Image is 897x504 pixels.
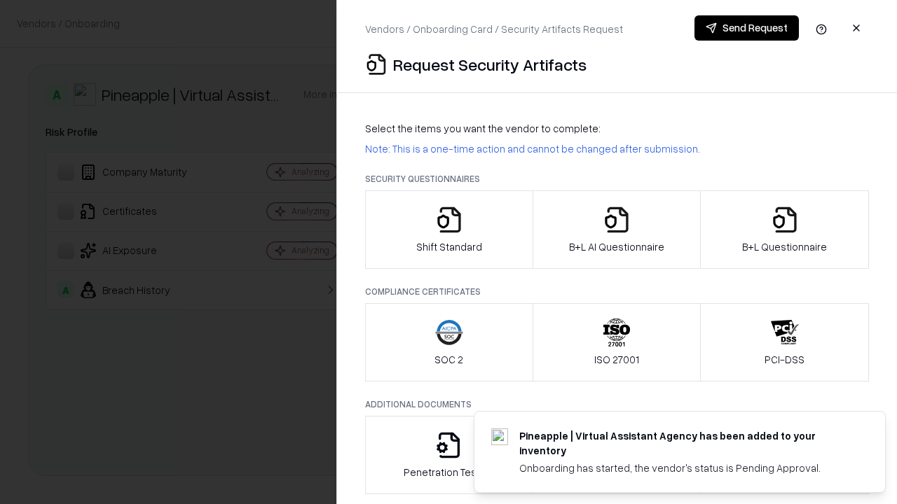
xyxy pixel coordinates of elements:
[365,121,869,136] p: Select the items you want the vendor to complete:
[393,53,587,76] p: Request Security Artifacts
[416,239,482,254] p: Shift Standard
[533,303,701,381] button: ISO 27001
[365,190,533,269] button: Shift Standard
[569,239,664,254] p: B+L AI Questionnaire
[700,303,869,381] button: PCI-DSS
[519,428,851,458] div: Pineapple | Virtual Assistant Agency has been added to your inventory
[700,190,869,269] button: B+L Questionnaire
[491,428,508,445] img: trypineapple.com
[365,416,533,494] button: Penetration Testing
[365,141,869,156] p: Note: This is a one-time action and cannot be changed after submission.
[519,461,851,475] div: Onboarding has started, the vendor's status is Pending Approval.
[365,398,869,410] p: Additional Documents
[742,239,827,254] p: B+L Questionnaire
[365,22,623,36] p: Vendors / Onboarding Card / Security Artifacts Request
[694,15,799,41] button: Send Request
[365,286,869,297] p: Compliance Certificates
[594,352,639,367] p: ISO 27001
[434,352,463,367] p: SOC 2
[365,173,869,185] p: Security Questionnaires
[765,352,804,367] p: PCI-DSS
[404,465,494,479] p: Penetration Testing
[365,303,533,381] button: SOC 2
[533,190,701,269] button: B+L AI Questionnaire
